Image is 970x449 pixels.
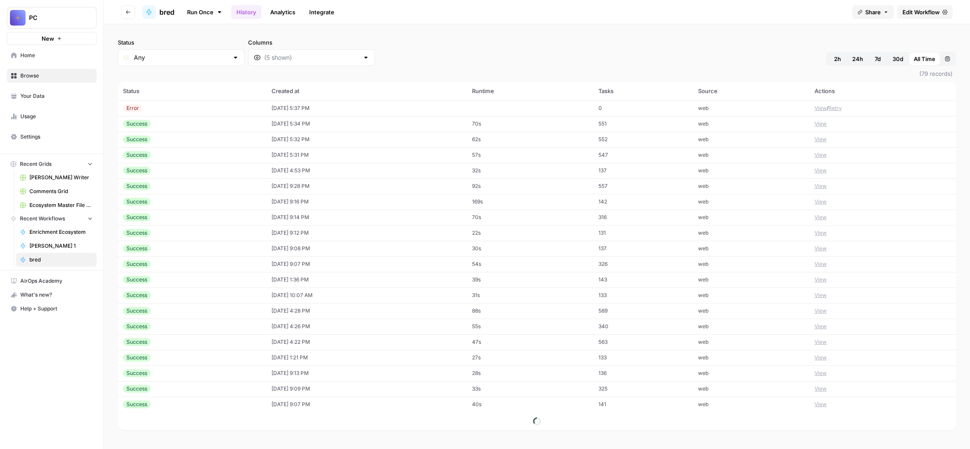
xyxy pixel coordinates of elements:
[467,210,593,225] td: 70s
[828,52,847,66] button: 2h
[467,350,593,365] td: 27s
[266,365,467,381] td: [DATE] 9:13 PM
[693,256,809,272] td: web
[266,194,467,210] td: [DATE] 9:16 PM
[828,104,842,112] button: Retry
[20,215,65,223] span: Recent Workflows
[467,287,593,303] td: 31s
[815,385,827,393] button: View
[593,100,693,116] td: 0
[7,302,97,316] button: Help + Support
[123,245,151,252] div: Success
[7,288,97,302] button: What's new?
[593,132,693,147] td: 552
[266,350,467,365] td: [DATE] 1:21 PM
[693,319,809,334] td: web
[266,210,467,225] td: [DATE] 9:14 PM
[593,225,693,241] td: 131
[693,147,809,163] td: web
[123,276,151,284] div: Success
[467,132,593,147] td: 62s
[693,365,809,381] td: web
[266,287,467,303] td: [DATE] 10:07 AM
[593,163,693,178] td: 137
[123,136,151,143] div: Success
[467,147,593,163] td: 57s
[593,287,693,303] td: 133
[593,381,693,397] td: 325
[118,81,266,100] th: Status
[7,274,97,288] a: AirOps Academy
[593,147,693,163] td: 547
[815,307,827,315] button: View
[123,307,151,315] div: Success
[7,32,97,45] button: New
[815,260,827,268] button: View
[266,319,467,334] td: [DATE] 4:26 PM
[7,69,97,83] a: Browse
[815,151,827,159] button: View
[265,5,301,19] a: Analytics
[593,319,693,334] td: 340
[868,52,887,66] button: 7d
[593,241,693,256] td: 137
[123,151,151,159] div: Success
[815,354,827,362] button: View
[693,397,809,412] td: web
[266,81,467,100] th: Created at
[123,401,151,408] div: Success
[20,72,93,80] span: Browse
[123,167,151,174] div: Success
[142,5,175,19] a: bred
[467,81,593,100] th: Runtime
[693,350,809,365] td: web
[815,213,827,221] button: View
[815,338,827,346] button: View
[693,163,809,178] td: web
[266,381,467,397] td: [DATE] 9:09 PM
[7,158,97,171] button: Recent Grids
[123,369,151,377] div: Success
[266,116,467,132] td: [DATE] 5:34 PM
[693,81,809,100] th: Source
[593,272,693,287] td: 143
[815,245,827,252] button: View
[123,385,151,393] div: Success
[593,116,693,132] td: 551
[847,52,868,66] button: 24h
[693,225,809,241] td: web
[593,210,693,225] td: 316
[467,256,593,272] td: 54s
[20,113,93,120] span: Usage
[815,120,827,128] button: View
[29,242,93,250] span: [PERSON_NAME] 1
[266,397,467,412] td: [DATE] 9:07 PM
[815,323,827,330] button: View
[693,303,809,319] td: web
[693,241,809,256] td: web
[123,104,142,112] div: Error
[16,184,97,198] a: Comments Grid
[815,401,827,408] button: View
[16,198,97,212] a: Ecosystem Master File - SaaS.csv
[266,272,467,287] td: [DATE] 1:36 PM
[467,319,593,334] td: 55s
[123,354,151,362] div: Success
[16,171,97,184] a: [PERSON_NAME] Writer
[852,55,863,63] span: 24h
[467,163,593,178] td: 32s
[29,13,81,22] span: PC
[266,147,467,163] td: [DATE] 5:31 PM
[7,212,97,225] button: Recent Workflows
[593,194,693,210] td: 142
[16,253,97,267] a: bred
[593,178,693,194] td: 557
[10,10,26,26] img: PC Logo
[118,66,956,81] span: (79 records)
[897,5,953,19] a: Edit Workflow
[7,130,97,144] a: Settings
[266,303,467,319] td: [DATE] 4:28 PM
[467,334,593,350] td: 47s
[693,100,809,116] td: web
[815,182,827,190] button: View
